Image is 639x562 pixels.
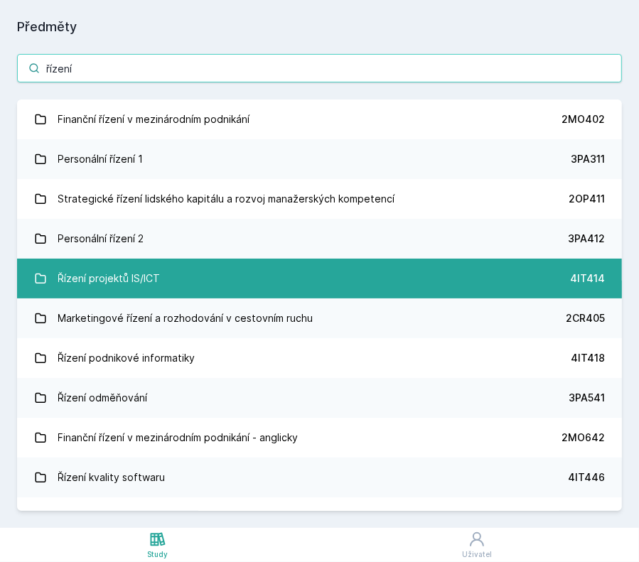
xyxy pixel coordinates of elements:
[17,338,622,378] a: Řízení podnikové informatiky 4IT418
[58,384,148,412] div: Řízení odměňování
[569,391,605,405] div: 3PA541
[17,497,622,537] a: Řízení vztahů se zákazníky 3MA322
[58,145,144,173] div: Personální řízení 1
[570,271,605,286] div: 4IT414
[58,225,144,253] div: Personální řízení 2
[17,179,622,219] a: Strategické řízení lidského kapitálu a rozvoj manažerských kompetencí 2OP411
[571,351,605,365] div: 4IT418
[562,431,605,445] div: 2MO642
[571,152,605,166] div: 3PA311
[568,232,605,246] div: 3PA412
[17,259,622,298] a: Řízení projektů IS/ICT 4IT414
[58,185,395,213] div: Strategické řízení lidského kapitálu a rozvoj manažerských kompetencí
[17,99,622,139] a: Finanční řízení v mezinárodním podnikání 2MO402
[462,549,492,560] div: Uživatel
[563,510,605,524] div: 3MA322
[58,264,161,293] div: Řízení projektů IS/ICT
[17,418,622,458] a: Finanční řízení v mezinárodním podnikání - anglicky 2MO642
[58,503,186,531] div: Řízení vztahů se zákazníky
[58,463,166,492] div: Řízení kvality softwaru
[58,304,313,333] div: Marketingové řízení a rozhodování v cestovním ruchu
[17,378,622,418] a: Řízení odměňování 3PA541
[315,528,639,562] a: Uživatel
[17,298,622,338] a: Marketingové řízení a rozhodování v cestovním ruchu 2CR405
[566,311,605,325] div: 2CR405
[17,458,622,497] a: Řízení kvality softwaru 4IT446
[569,192,605,206] div: 2OP411
[17,17,622,37] h1: Předměty
[17,139,622,179] a: Personální řízení 1 3PA311
[17,219,622,259] a: Personální řízení 2 3PA412
[58,105,250,134] div: Finanční řízení v mezinárodním podnikání
[147,549,168,560] div: Study
[568,470,605,485] div: 4IT446
[17,54,622,82] input: Název nebo ident předmětu…
[58,423,299,452] div: Finanční řízení v mezinárodním podnikání - anglicky
[562,112,605,126] div: 2MO402
[58,344,195,372] div: Řízení podnikové informatiky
